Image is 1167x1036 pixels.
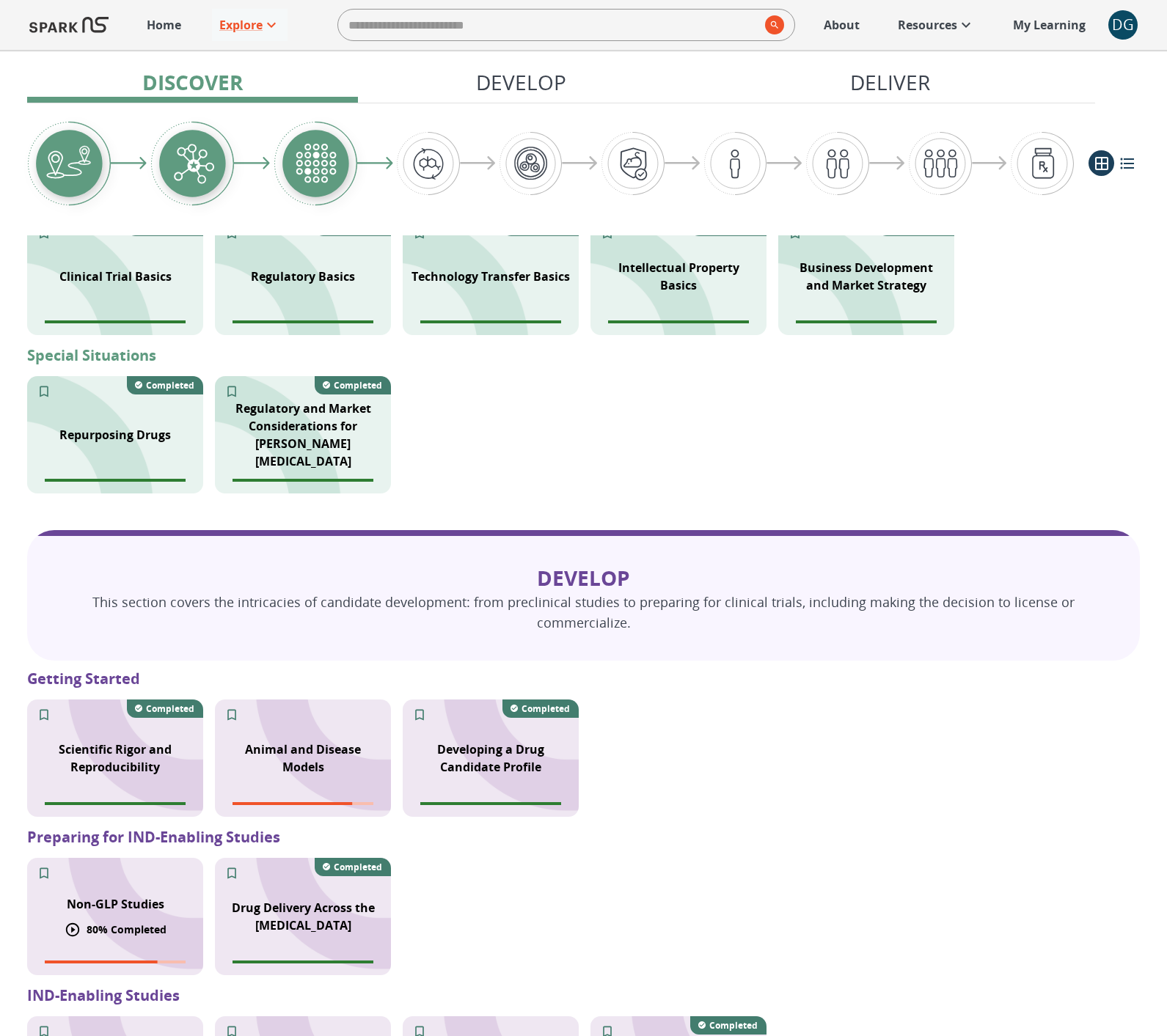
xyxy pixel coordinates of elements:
span: Module completion progress of user [233,802,373,805]
button: account of current user [1108,10,1138,40]
img: arrow-right [972,156,1008,171]
p: Scientific Rigor and Reproducibility [36,741,194,776]
p: Regulatory Basics [251,268,355,285]
p: Drug Delivery Across the [MEDICAL_DATA] [224,899,382,934]
p: Develop [476,67,566,98]
svg: Add to My Learning [224,866,239,881]
img: arrow-right [665,156,700,171]
div: SPARK NS branding pattern [215,218,391,335]
span: Module completion progress of user [45,320,186,323]
p: My Learning [1013,16,1086,34]
svg: Add to My Learning [37,708,51,722]
a: Explore [212,9,288,41]
svg: Add to My Learning [224,384,239,399]
div: SPARK NS branding pattern [778,218,954,335]
p: Completed [334,379,382,392]
span: Module completion progress of user [608,320,749,323]
p: Business Development and Market Strategy [787,259,945,294]
p: Developing a Drug Candidate Profile [411,741,570,776]
div: SPARK NS branding pattern [215,376,391,493]
span: Module completion progress of user [45,802,186,805]
svg: Add to My Learning [412,708,427,722]
div: Graphic showing the progression through the Discover, Develop, and Deliver pipeline, highlighting... [27,121,1074,206]
span: Module completion progress of user [420,320,561,323]
a: Resources [890,9,982,41]
span: Module completion progress of user [233,960,373,963]
p: IND-Enabling Studies [27,985,1140,1007]
img: arrow-right [460,156,496,171]
p: Deliver [850,67,930,98]
span: Module completion progress of user [45,960,186,963]
img: arrow-right [869,156,905,171]
div: SPARK NS branding pattern [215,858,391,975]
span: Module completion progress of user [420,802,561,805]
span: Module completion progress of user [233,479,373,482]
img: arrow-right [111,157,147,169]
p: Develop [74,564,1093,592]
p: Clinical Trial Basics [59,268,172,285]
p: Regulatory and Market Considerations for [PERSON_NAME][MEDICAL_DATA] [224,400,382,470]
p: Explore [219,16,263,34]
div: SPARK NS branding pattern [590,218,767,335]
p: 80 % Completed [87,922,167,937]
p: Discover [142,67,243,98]
div: SPARK NS branding pattern [403,218,579,335]
p: Technology Transfer Basics [411,268,570,285]
p: Completed [522,702,570,715]
button: search [759,10,784,40]
div: SPARK NS branding pattern [27,376,203,493]
p: Preparing for IND-Enabling Studies [27,826,1140,848]
p: Getting Started [27,668,1140,690]
span: Module completion progress of user [45,479,186,482]
p: Special Situations [27,345,1140,367]
p: Home [147,16,181,34]
img: Logo of SPARK at Stanford [29,7,109,43]
p: Animal and Disease Models [224,741,382,776]
span: Module completion progress of user [796,320,937,323]
p: About [824,16,860,34]
button: list view [1114,150,1140,176]
button: grid view [1089,150,1114,176]
p: Completed [146,379,194,392]
img: arrow-right [767,156,802,171]
div: SPARK NS branding pattern [403,699,579,817]
svg: Add to My Learning [224,708,239,722]
svg: Add to My Learning [37,384,51,399]
p: Completed [334,861,382,873]
div: DG [1108,10,1138,40]
img: arrow-right [234,157,270,169]
svg: Add to My Learning [37,866,51,881]
p: Completed [709,1019,758,1032]
div: SPARK NS branding pattern [215,699,391,817]
a: Home [139,9,189,41]
p: Intellectual Property Basics [599,259,758,294]
p: Resources [898,16,957,34]
p: Completed [146,702,194,715]
img: arrow-right [357,157,393,169]
a: About [816,9,867,41]
p: This section covers the intricacies of candidate development: from preclinical studies to prepari... [74,592,1093,633]
div: SPARK NS branding pattern [27,858,203,975]
a: My Learning [1006,9,1094,41]
img: arrow-right [562,156,598,171]
div: SPARK NS branding pattern [27,218,203,335]
div: SPARK NS branding pattern [27,699,203,817]
span: Module completion progress of user [233,320,373,323]
p: Non-GLP Studies [67,895,164,913]
p: Repurposing Drugs [59,426,171,444]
